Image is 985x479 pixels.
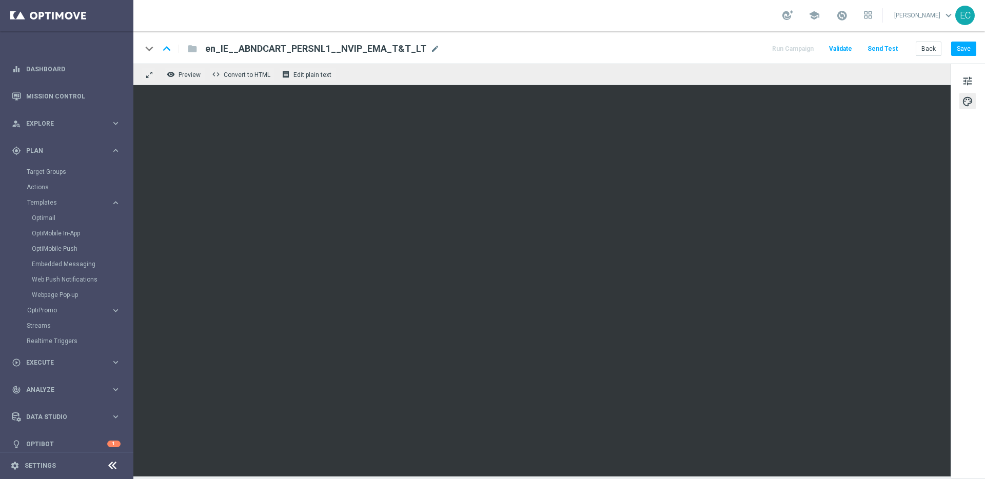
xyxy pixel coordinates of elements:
button: Send Test [866,42,899,56]
div: Templates [27,195,132,303]
i: receipt [282,70,290,78]
span: Data Studio [26,414,111,420]
div: Templates [27,199,111,206]
div: Web Push Notifications [32,272,132,287]
i: settings [10,461,19,470]
span: school [809,10,820,21]
i: remove_red_eye [167,70,175,78]
button: Data Studio keyboard_arrow_right [11,413,121,421]
a: Webpage Pop-up [32,291,107,299]
div: Optimail [32,210,132,226]
button: Save [951,42,976,56]
div: 1 [107,441,121,447]
button: receipt Edit plain text [279,68,336,81]
button: OptiPromo keyboard_arrow_right [27,306,121,314]
div: Dashboard [12,55,121,83]
div: OptiPromo [27,307,111,313]
div: Streams [27,318,132,333]
span: Plan [26,148,111,154]
button: code Convert to HTML [209,68,275,81]
button: Back [916,42,941,56]
i: keyboard_arrow_right [111,357,121,367]
i: lightbulb [12,440,21,449]
button: Validate [828,42,854,56]
a: OptiMobile Push [32,245,107,253]
button: person_search Explore keyboard_arrow_right [11,119,121,128]
span: OptiPromo [27,307,101,313]
a: Dashboard [26,55,121,83]
span: mode_edit [430,44,440,53]
div: Mission Control [12,83,121,110]
div: OptiMobile In-App [32,226,132,241]
i: equalizer [12,65,21,74]
a: Embedded Messaging [32,260,107,268]
button: Mission Control [11,92,121,101]
i: keyboard_arrow_right [111,306,121,315]
i: track_changes [12,385,21,394]
a: Target Groups [27,168,107,176]
div: Optibot [12,430,121,457]
div: OptiMobile Push [32,241,132,256]
i: person_search [12,119,21,128]
div: Realtime Triggers [27,333,132,349]
div: Data Studio [12,412,111,422]
span: keyboard_arrow_down [943,10,954,21]
i: gps_fixed [12,146,21,155]
div: Analyze [12,385,111,394]
button: remove_red_eye Preview [164,68,205,81]
span: palette [962,95,973,108]
i: keyboard_arrow_right [111,412,121,422]
div: Target Groups [27,164,132,179]
button: track_changes Analyze keyboard_arrow_right [11,386,121,394]
div: Plan [12,146,111,155]
a: Realtime Triggers [27,337,107,345]
a: Settings [25,463,56,469]
a: [PERSON_NAME]keyboard_arrow_down [893,8,955,23]
i: keyboard_arrow_up [159,41,174,56]
a: Actions [27,183,107,191]
button: play_circle_outline Execute keyboard_arrow_right [11,358,121,367]
i: play_circle_outline [12,358,21,367]
span: Templates [27,199,101,206]
div: EC [955,6,975,25]
span: Analyze [26,387,111,393]
a: Optimail [32,214,107,222]
span: Execute [26,360,111,366]
span: en_IE__ABNDCART_PERSNL1__NVIP_EMA_T&T_LT [205,43,426,55]
span: code [212,70,220,78]
a: Optibot [26,430,107,457]
button: tune [959,72,976,89]
span: Preview [179,71,201,78]
a: Web Push Notifications [32,275,107,284]
a: OptiMobile In-App [32,229,107,237]
a: Mission Control [26,83,121,110]
button: equalizer Dashboard [11,65,121,73]
i: keyboard_arrow_right [111,146,121,155]
button: lightbulb Optibot 1 [11,440,121,448]
div: Webpage Pop-up [32,287,132,303]
div: Execute [12,358,111,367]
span: Validate [829,45,852,52]
span: Edit plain text [293,71,331,78]
i: keyboard_arrow_right [111,198,121,208]
i: keyboard_arrow_right [111,385,121,394]
span: tune [962,74,973,88]
i: keyboard_arrow_right [111,118,121,128]
button: gps_fixed Plan keyboard_arrow_right [11,147,121,155]
div: Embedded Messaging [32,256,132,272]
div: Explore [12,119,111,128]
span: Convert to HTML [224,71,270,78]
a: Streams [27,322,107,330]
div: OptiPromo [27,303,132,318]
span: Explore [26,121,111,127]
button: Templates keyboard_arrow_right [27,198,121,207]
